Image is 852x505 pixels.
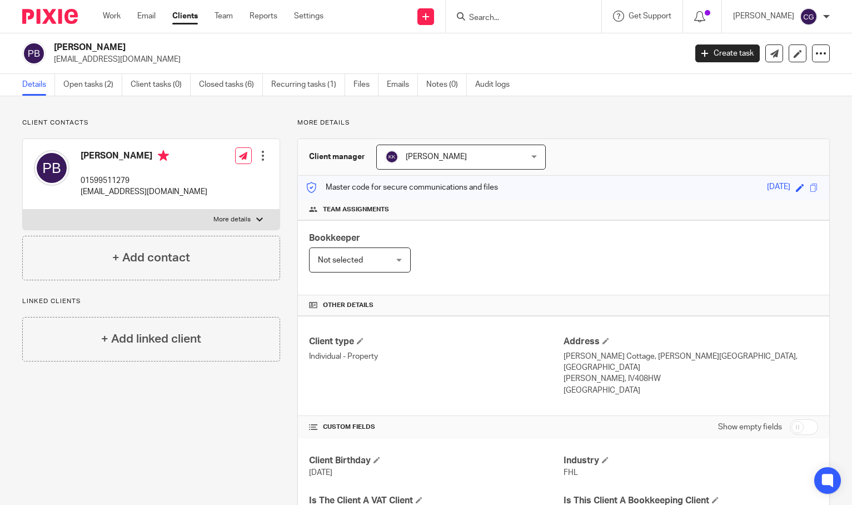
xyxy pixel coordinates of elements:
a: Email [137,11,156,22]
a: Audit logs [475,74,518,96]
p: 01599511279 [81,175,207,186]
p: More details [213,215,251,224]
a: Team [215,11,233,22]
h4: Address [564,336,818,348]
p: Master code for secure communications and files [306,182,498,193]
img: Pixie [22,9,78,24]
a: Client tasks (0) [131,74,191,96]
i: Primary [158,150,169,161]
a: Closed tasks (6) [199,74,263,96]
a: Work [103,11,121,22]
img: svg%3E [800,8,818,26]
a: Reports [250,11,277,22]
img: svg%3E [385,150,398,164]
p: Linked clients [22,297,280,306]
a: Create task [695,44,760,62]
span: [DATE] [309,469,332,477]
p: Client contacts [22,118,280,127]
p: Individual - Property [309,351,564,362]
span: Team assignments [323,205,389,214]
p: [PERSON_NAME] [733,11,794,22]
span: Not selected [318,256,363,264]
span: Bookkeeper [309,234,360,242]
span: [PERSON_NAME] [406,153,467,161]
a: Open tasks (2) [63,74,122,96]
img: svg%3E [22,42,46,65]
h4: [PERSON_NAME] [81,150,207,164]
a: Clients [172,11,198,22]
h2: [PERSON_NAME] [54,42,554,53]
p: [GEOGRAPHIC_DATA] [564,385,818,396]
h4: Client Birthday [309,455,564,467]
span: Other details [323,301,373,310]
h3: Client manager [309,151,365,162]
h4: CUSTOM FIELDS [309,423,564,432]
p: More details [297,118,830,127]
h4: Industry [564,455,818,467]
h4: + Add linked client [101,330,201,348]
a: Recurring tasks (1) [271,74,345,96]
a: Files [353,74,378,96]
p: [EMAIL_ADDRESS][DOMAIN_NAME] [54,54,679,65]
input: Search [468,13,568,23]
div: [DATE] [767,181,790,194]
p: [PERSON_NAME], IV408HW [564,373,818,384]
span: FHL [564,469,578,477]
label: Show empty fields [718,422,782,433]
p: [PERSON_NAME] Cottage, [PERSON_NAME][GEOGRAPHIC_DATA], [GEOGRAPHIC_DATA] [564,351,818,374]
a: Notes (0) [426,74,467,96]
h4: + Add contact [112,249,190,266]
img: svg%3E [34,150,69,186]
a: Emails [387,74,418,96]
h4: Client type [309,336,564,348]
a: Details [22,74,55,96]
p: [EMAIL_ADDRESS][DOMAIN_NAME] [81,186,207,197]
span: Get Support [629,12,671,20]
a: Settings [294,11,323,22]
